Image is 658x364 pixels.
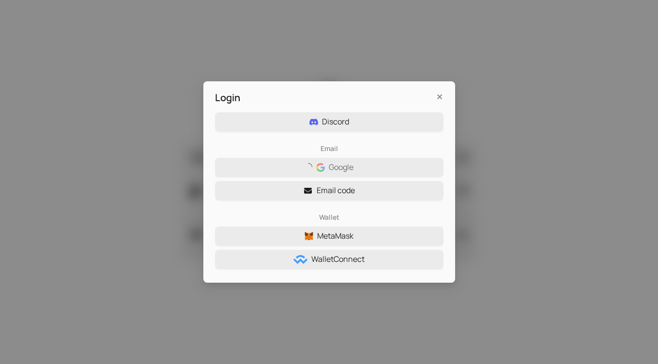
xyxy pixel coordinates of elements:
span: Discord [322,116,349,128]
button: Close [432,89,447,105]
span: MetaMask [317,230,353,242]
h1: Email [215,136,444,158]
button: logoWalletConnect [215,250,444,269]
button: logoMetaMask [215,227,444,246]
button: Discord [215,112,444,132]
span: Email code [317,184,355,197]
img: logo [316,163,325,172]
span: Google [329,161,353,173]
button: logoGoogle [215,158,444,177]
span: loading [305,163,312,171]
h1: Wallet [215,204,444,227]
span: WalletConnect [311,253,365,265]
button: Email code [215,181,444,200]
img: logo [293,255,307,264]
img: logo [305,232,313,241]
div: Login [215,91,420,105]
